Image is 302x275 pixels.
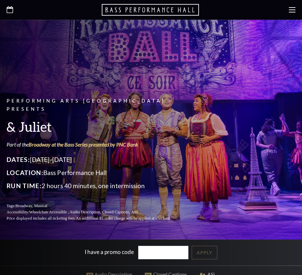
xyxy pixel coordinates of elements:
[15,204,47,208] span: Broadway, Musical
[85,248,134,255] label: I have a promo code
[29,141,138,147] a: Broadway at the Bass Series presented by PNC Bank
[7,203,187,209] p: Tags:
[7,118,187,135] h3: & Juliet
[7,209,187,215] p: Accessibility:
[7,154,187,165] p: [DATE]-[DATE]
[7,141,187,148] p: Part of the
[7,181,187,191] p: 2 hours 40 minutes, one intermission
[7,182,42,189] span: Run Time:
[29,210,139,214] span: Wheelchair Accessible , Audio Description, Closed Captions, ASL
[7,167,187,178] p: Bass Performance Hall
[76,216,171,221] span: An additional $5 order charge will be applied at checkout.
[7,156,30,163] span: Dates:
[7,215,187,222] p: Price displayed includes all ticketing fees.
[7,169,43,176] span: Location:
[7,97,187,113] p: Performing Arts [GEOGRAPHIC_DATA] Presents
